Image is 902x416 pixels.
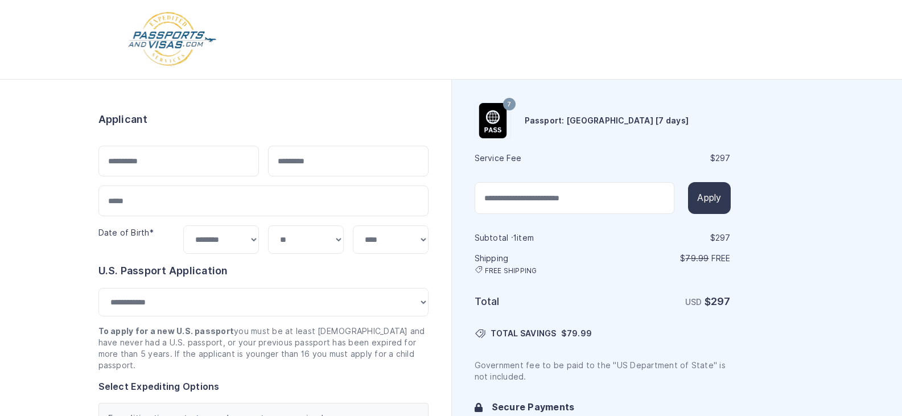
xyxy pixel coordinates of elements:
[475,232,602,244] h6: Subtotal · item
[711,254,731,263] span: Free
[98,326,429,371] p: you must be at least [DEMOGRAPHIC_DATA] and have never had a U.S. passport, or your previous pass...
[688,182,730,214] button: Apply
[98,380,429,394] h6: Select Expediting Options
[715,154,731,163] span: 297
[491,328,557,339] span: TOTAL SAVINGS
[485,266,537,275] span: FREE SHIPPING
[475,294,602,310] h6: Total
[475,360,731,382] p: Government fee to be paid to the "US Department of State" is not included.
[98,228,154,237] label: Date of Birth*
[711,295,731,307] span: 297
[705,295,731,307] strong: $
[98,263,429,279] h6: U.S. Passport Application
[604,232,731,244] div: $
[525,115,689,126] h6: Passport: [GEOGRAPHIC_DATA] [7 days]
[127,11,217,68] img: Logo
[567,329,592,338] span: 79.99
[475,153,602,164] h6: Service Fee
[715,233,731,242] span: 297
[685,298,702,307] span: USD
[507,97,511,112] span: 7
[604,153,731,164] div: $
[561,328,592,339] span: $
[604,253,731,264] p: $
[98,327,234,336] strong: To apply for a new U.S. passport
[475,253,602,275] h6: Shipping
[513,233,517,242] span: 1
[98,112,148,127] h6: Applicant
[492,401,731,414] h6: Secure Payments
[685,254,709,263] span: 79.99
[475,103,510,138] img: Product Name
